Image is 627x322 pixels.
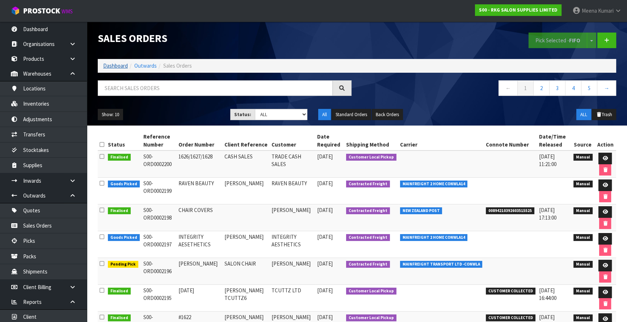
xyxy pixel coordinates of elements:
[142,231,177,258] td: S00-ORD0002197
[270,151,315,178] td: TRADE CASH SALES
[486,314,535,322] span: CUSTOMER COLLECTED
[572,131,594,151] th: Source
[142,204,177,231] td: S00-ORD0002198
[317,260,333,267] span: [DATE]
[573,207,593,215] span: Manual
[539,153,556,168] span: [DATE] 11:21:00
[270,131,315,151] th: Customer
[11,6,20,15] img: cube-alt.png
[362,80,616,98] nav: Page navigation
[108,234,140,241] span: Goods Picked
[317,153,333,160] span: [DATE]
[475,4,561,16] a: S00 - RKG SALON SUPPLIES LIMITED
[318,109,331,120] button: All
[223,231,269,258] td: [PERSON_NAME]
[108,181,140,188] span: Goods Picked
[142,258,177,285] td: S00-ORD0002196
[317,207,333,213] span: [DATE]
[573,314,593,322] span: Manual
[234,111,251,118] strong: Status:
[573,181,593,188] span: Manual
[317,287,333,294] span: [DATE]
[317,180,333,187] span: [DATE]
[539,287,556,301] span: [DATE] 16:44:00
[103,62,128,69] a: Dashboard
[346,181,390,188] span: Contracted Freight
[108,154,131,161] span: Finalised
[98,109,123,120] button: Show: 10
[537,131,572,151] th: Date/Time Released
[576,109,591,120] button: ALL
[498,80,518,96] a: ←
[400,234,468,241] span: MAINFREIGHT 2 HOME CONWLA14
[98,33,352,44] h1: Sales Orders
[400,261,483,268] span: MAINFREIGHT TRANSPORT LTD -CONWLA
[177,204,223,231] td: CHAIR COVERS
[317,314,333,321] span: [DATE]
[581,80,597,96] a: 5
[108,288,131,295] span: Finalised
[582,7,597,14] span: Meena
[346,154,396,161] span: Customer Local Pickup
[479,7,557,13] strong: S00 - RKG SALON SUPPLIES LIMITED
[177,151,223,178] td: 1626/1627/1628
[598,7,614,14] span: Kumari
[177,178,223,204] td: RAVEN BEAUTY
[270,258,315,285] td: [PERSON_NAME]
[486,288,535,295] span: CUSTOMER COLLECTED
[223,258,269,285] td: SALON CHAIR
[346,288,396,295] span: Customer Local Pickup
[223,131,269,151] th: Client Reference
[134,62,157,69] a: Outwards
[270,231,315,258] td: INTEGRITY AESTHETICS
[23,6,60,16] span: ProStock
[177,258,223,285] td: [PERSON_NAME]
[594,131,616,151] th: Action
[344,131,398,151] th: Shipping Method
[317,233,333,240] span: [DATE]
[270,204,315,231] td: [PERSON_NAME]
[332,109,371,120] button: Standard Orders
[549,80,565,96] a: 3
[270,285,315,312] td: TCUTTZ LTD
[346,207,390,215] span: Contracted Freight
[270,178,315,204] td: RAVEN BEAUTY
[223,285,269,312] td: [PERSON_NAME] TCUTTZ6
[573,288,593,295] span: Manual
[62,8,73,15] small: WMS
[142,131,177,151] th: Reference Number
[177,131,223,151] th: Order Number
[315,131,345,151] th: Date Required
[177,231,223,258] td: INTEGRITY AESETHETICS
[573,234,593,241] span: Manual
[108,207,131,215] span: Finalised
[177,285,223,312] td: [DATE]
[517,80,534,96] a: 1
[400,207,442,215] span: NEW ZEALAND POST
[400,181,468,188] span: MAINFREIGHT 2 HOME CONWLA14
[142,151,177,178] td: S00-ORD0002200
[106,131,142,151] th: Status
[533,80,550,96] a: 2
[346,234,390,241] span: Contracted Freight
[346,261,390,268] span: Contracted Freight
[346,314,396,322] span: Customer Local Pickup
[529,33,587,48] button: Pick Selected -FIFO
[539,207,556,221] span: [DATE] 17:13:00
[573,261,593,268] span: Manual
[592,109,616,120] button: Trash
[398,131,484,151] th: Carrier
[98,80,333,96] input: Search sales orders
[573,154,593,161] span: Manual
[163,62,192,69] span: Sales Orders
[372,109,403,120] button: Back Orders
[223,178,269,204] td: [PERSON_NAME]
[108,261,138,268] span: Pending Pick
[569,37,580,44] strong: FIFO
[484,131,537,151] th: Connote Number
[565,80,581,96] a: 4
[142,285,177,312] td: S00-ORD0002195
[142,178,177,204] td: S00-ORD0002199
[597,80,616,96] a: →
[108,314,131,322] span: Finalised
